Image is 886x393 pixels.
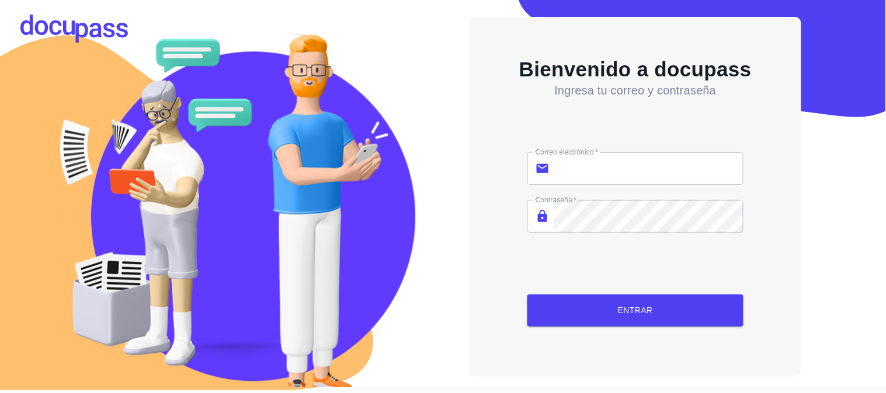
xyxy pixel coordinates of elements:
[470,85,801,96] h2: Ingresa tu correo y contraseña
[20,15,75,35] img: Docupass spot orange
[470,17,801,75] h1: Bienvenido a docupass
[527,294,743,327] button: Entrar
[537,303,734,318] span: Entrar
[75,23,128,43] img: Docupass spot blue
